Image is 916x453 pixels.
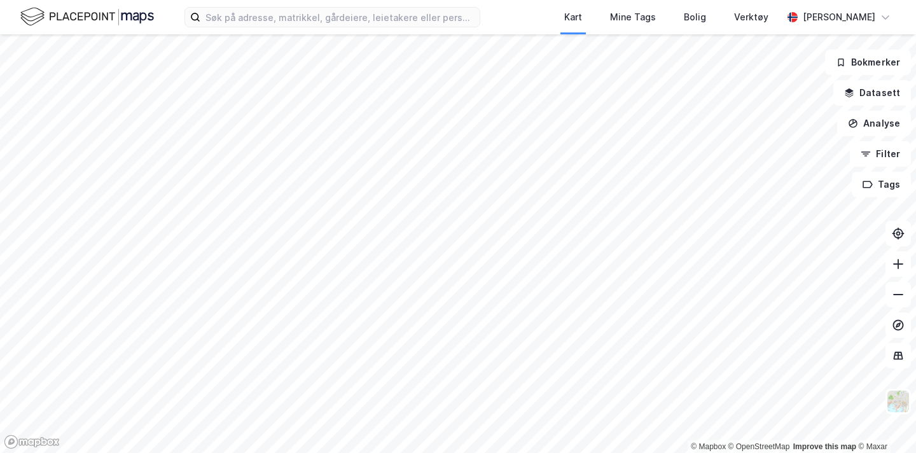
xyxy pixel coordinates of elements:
div: Verktøy [734,10,768,25]
div: Kontrollprogram for chat [852,392,916,453]
div: Kart [564,10,582,25]
div: Mine Tags [610,10,656,25]
div: [PERSON_NAME] [803,10,875,25]
input: Søk på adresse, matrikkel, gårdeiere, leietakere eller personer [200,8,480,27]
div: Bolig [684,10,706,25]
img: logo.f888ab2527a4732fd821a326f86c7f29.svg [20,6,154,28]
iframe: Chat Widget [852,392,916,453]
